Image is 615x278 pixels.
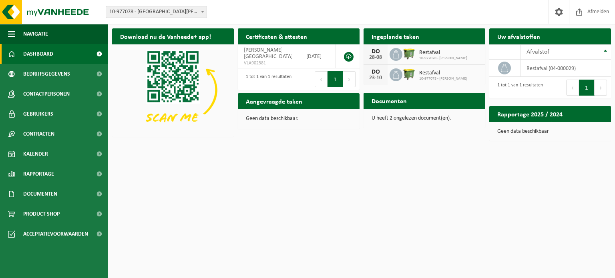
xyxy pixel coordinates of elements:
[419,50,467,56] span: Restafval
[244,47,293,60] span: [PERSON_NAME][GEOGRAPHIC_DATA]
[419,76,467,81] span: 10-977078 - [PERSON_NAME]
[242,70,291,88] div: 1 tot 1 van 1 resultaten
[372,116,477,121] p: U heeft 2 ongelezen document(en).
[343,71,356,87] button: Next
[493,79,543,96] div: 1 tot 1 van 1 resultaten
[402,67,416,81] img: WB-1100-HPE-GN-50
[489,28,548,44] h2: Uw afvalstoffen
[328,71,343,87] button: 1
[106,6,207,18] span: 10-977078 - BREYNE, ARNO - GELUWE
[595,80,607,96] button: Next
[112,28,219,44] h2: Download nu de Vanheede+ app!
[23,224,88,244] span: Acceptatievoorwaarden
[23,204,60,224] span: Product Shop
[23,104,53,124] span: Gebruikers
[23,184,57,204] span: Documenten
[364,28,427,44] h2: Ingeplande taken
[23,24,48,44] span: Navigatie
[579,80,595,96] button: 1
[489,106,571,122] h2: Rapportage 2025 / 2024
[368,48,384,55] div: DO
[364,93,415,108] h2: Documenten
[315,71,328,87] button: Previous
[368,55,384,60] div: 28-08
[23,84,70,104] span: Contactpersonen
[238,28,315,44] h2: Certificaten & attesten
[368,75,384,81] div: 23-10
[300,44,336,68] td: [DATE]
[23,164,54,184] span: Rapportage
[419,70,467,76] span: Restafval
[419,56,467,61] span: 10-977078 - [PERSON_NAME]
[23,44,53,64] span: Dashboard
[527,49,549,55] span: Afvalstof
[521,60,611,77] td: restafval (04-000029)
[23,124,54,144] span: Contracten
[112,44,234,136] img: Download de VHEPlus App
[238,93,310,109] h2: Aangevraagde taken
[402,47,416,60] img: WB-1100-HPE-GN-50
[23,144,48,164] span: Kalender
[551,122,610,138] a: Bekijk rapportage
[246,116,352,122] p: Geen data beschikbaar.
[23,64,70,84] span: Bedrijfsgegevens
[497,129,603,134] p: Geen data beschikbaar
[566,80,579,96] button: Previous
[368,69,384,75] div: DO
[244,60,294,66] span: VLA902381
